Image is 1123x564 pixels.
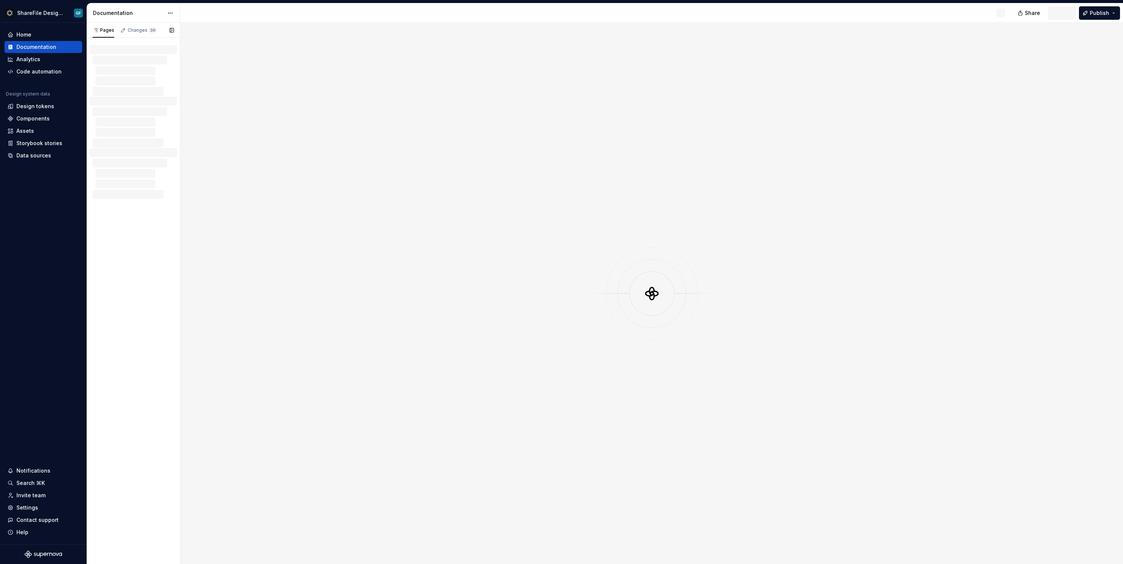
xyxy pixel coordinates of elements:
img: 16fa4d48-c719-41e7-904a-cec51ff481f5.png [5,9,14,18]
div: Components [16,115,50,122]
a: Design tokens [4,100,82,112]
a: Components [4,113,82,125]
a: Analytics [4,53,82,65]
a: Code automation [4,66,82,78]
div: Pages [93,27,114,33]
div: Documentation [93,9,164,17]
a: Home [4,29,82,41]
button: Search ⌘K [4,477,82,489]
button: ShareFile Design SystemGF [1,5,85,21]
span: Publish [1090,9,1109,17]
a: Data sources [4,150,82,162]
div: Help [16,529,28,536]
a: Assets [4,125,82,137]
div: Design tokens [16,103,54,110]
div: Search ⌘K [16,479,45,487]
div: Code automation [16,68,62,75]
a: Storybook stories [4,137,82,149]
button: Contact support [4,514,82,526]
svg: Supernova Logo [25,551,62,558]
div: Changes [128,27,157,33]
div: Notifications [16,467,50,474]
button: Share [1014,6,1045,20]
a: Invite team [4,489,82,501]
div: Design system data [6,91,50,97]
div: GF [76,10,81,16]
div: Assets [16,127,34,135]
div: Analytics [16,56,40,63]
span: Share [1025,9,1040,17]
button: Help [4,526,82,538]
div: Home [16,31,31,38]
button: Notifications [4,465,82,477]
div: Settings [16,504,38,511]
div: Contact support [16,516,59,524]
div: ShareFile Design System [17,9,65,17]
div: Invite team [16,492,46,499]
button: Publish [1079,6,1120,20]
span: 30 [149,27,157,33]
a: Documentation [4,41,82,53]
div: Storybook stories [16,140,62,147]
div: Data sources [16,152,51,159]
a: Settings [4,502,82,514]
div: Documentation [16,43,56,51]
